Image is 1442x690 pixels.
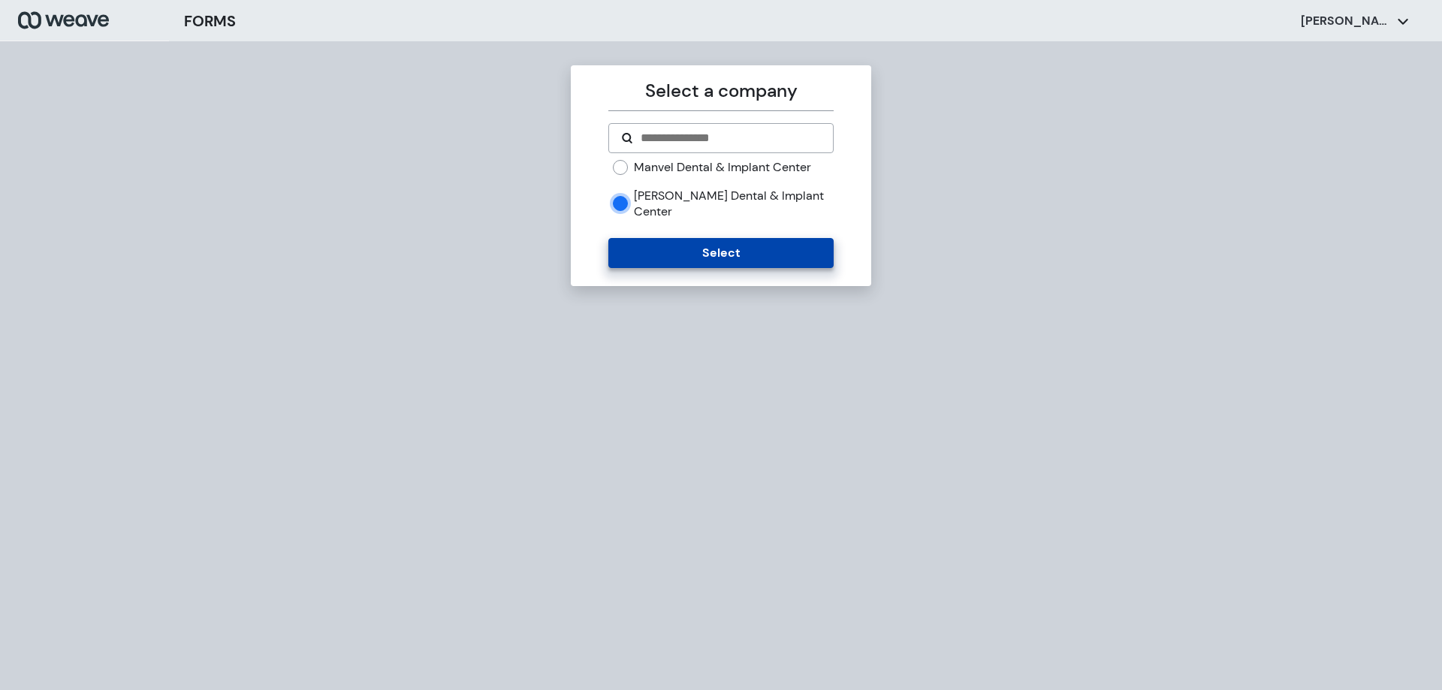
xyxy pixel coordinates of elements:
label: Manvel Dental & Implant Center [634,159,811,176]
h3: FORMS [184,10,236,32]
button: Select [608,238,833,268]
p: Select a company [608,77,833,104]
label: [PERSON_NAME] Dental & Implant Center [634,188,833,220]
input: Search [639,129,820,147]
p: [PERSON_NAME] [1301,13,1391,29]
